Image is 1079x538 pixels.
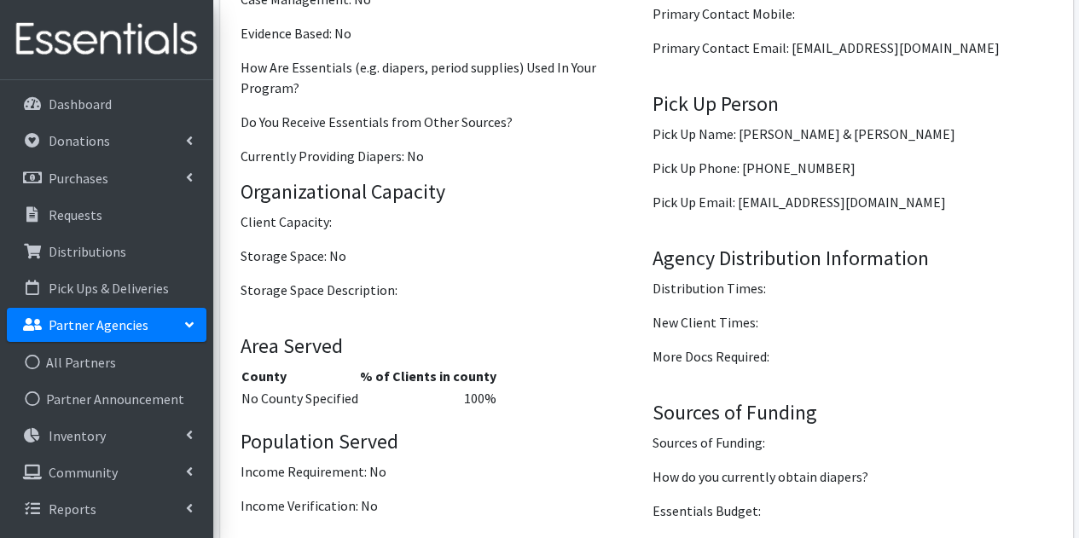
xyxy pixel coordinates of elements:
[49,206,102,223] p: Requests
[49,464,118,481] p: Community
[653,500,1052,521] p: Essentials Budget:
[653,346,1052,367] p: More Docs Required:
[653,466,1052,487] p: How do you currently obtain diapers?
[359,387,497,409] td: 100%
[359,365,497,387] th: % of Clients in county
[241,334,640,359] h4: Area Served
[49,132,110,149] p: Donations
[241,246,640,266] p: Storage Space: No
[653,192,1052,212] p: Pick Up Email: [EMAIL_ADDRESS][DOMAIN_NAME]
[653,92,1052,117] h4: Pick Up Person
[49,95,112,113] p: Dashboard
[241,180,640,205] h4: Organizational Capacity
[49,280,169,297] p: Pick Ups & Deliveries
[653,38,1052,58] p: Primary Contact Email: [EMAIL_ADDRESS][DOMAIN_NAME]
[241,461,640,482] p: Income Requirement: No
[653,278,1052,298] p: Distribution Times:
[7,198,206,232] a: Requests
[241,112,640,132] p: Do You Receive Essentials from Other Sources?
[49,316,148,333] p: Partner Agencies
[653,432,1052,453] p: Sources of Funding:
[241,57,640,98] p: How Are Essentials (e.g. diapers, period supplies) Used In Your Program?
[241,365,359,387] th: County
[7,271,206,305] a: Pick Ups & Deliveries
[7,455,206,489] a: Community
[49,500,96,518] p: Reports
[241,146,640,166] p: Currently Providing Diapers: No
[241,280,640,300] p: Storage Space Description:
[241,211,640,232] p: Client Capacity:
[653,3,1052,24] p: Primary Contact Mobile:
[49,170,108,187] p: Purchases
[7,382,206,416] a: Partner Announcement
[653,246,1052,271] h4: Agency Distribution Information
[241,387,359,409] td: No County Specified
[241,23,640,43] p: Evidence Based: No
[7,345,206,379] a: All Partners
[241,430,640,454] h4: Population Served
[653,401,1052,425] h4: Sources of Funding
[7,234,206,269] a: Distributions
[241,495,640,516] p: Income Verification: No
[653,124,1052,144] p: Pick Up Name: [PERSON_NAME] & [PERSON_NAME]
[653,158,1052,178] p: Pick Up Phone: [PHONE_NUMBER]
[653,312,1052,333] p: New Client Times:
[7,11,206,68] img: HumanEssentials
[7,308,206,342] a: Partner Agencies
[7,87,206,121] a: Dashboard
[7,492,206,526] a: Reports
[49,427,106,444] p: Inventory
[7,161,206,195] a: Purchases
[7,419,206,453] a: Inventory
[7,124,206,158] a: Donations
[49,243,126,260] p: Distributions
